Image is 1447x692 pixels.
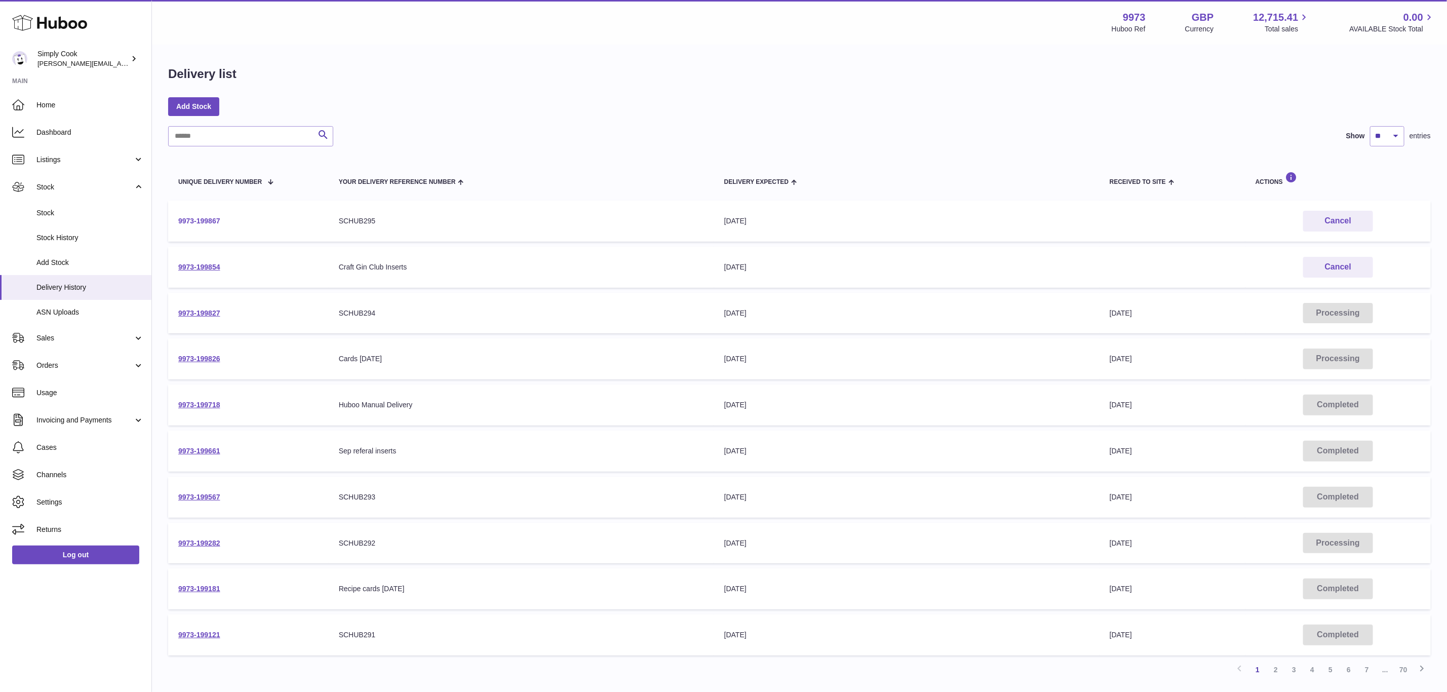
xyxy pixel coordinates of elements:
[339,400,704,410] div: Huboo Manual Delivery
[36,128,144,137] span: Dashboard
[339,179,456,185] span: Your Delivery Reference Number
[36,388,144,398] span: Usage
[36,100,144,110] span: Home
[339,539,704,548] div: SCHUB292
[1285,661,1303,679] a: 3
[1346,131,1365,141] label: Show
[36,470,144,480] span: Channels
[724,630,1089,640] div: [DATE]
[1303,211,1373,232] button: Cancel
[339,584,704,594] div: Recipe cards [DATE]
[36,361,133,370] span: Orders
[1248,661,1267,679] a: 1
[36,443,144,452] span: Cases
[178,355,220,363] a: 9973-199826
[1394,661,1413,679] a: 70
[1303,661,1321,679] a: 4
[1110,493,1132,501] span: [DATE]
[178,493,220,501] a: 9973-199567
[1340,661,1358,679] a: 6
[178,539,220,547] a: 9973-199282
[339,630,704,640] div: SCHUB291
[1112,24,1146,34] div: Huboo Ref
[168,66,237,82] h1: Delivery list
[1110,539,1132,547] span: [DATE]
[339,446,704,456] div: Sep referal inserts
[724,262,1089,272] div: [DATE]
[1303,257,1373,278] button: Cancel
[178,447,220,455] a: 9973-199661
[339,262,704,272] div: Craft Gin Club Inserts
[36,258,144,267] span: Add Stock
[1123,11,1146,24] strong: 9973
[1403,11,1423,24] span: 0.00
[724,584,1089,594] div: [DATE]
[1410,131,1431,141] span: entries
[178,401,220,409] a: 9973-199718
[178,217,220,225] a: 9973-199867
[36,182,133,192] span: Stock
[36,155,133,165] span: Listings
[37,49,129,68] div: Simply Cook
[1349,24,1435,34] span: AVAILABLE Stock Total
[1110,355,1132,363] span: [DATE]
[1358,661,1376,679] a: 7
[36,415,133,425] span: Invoicing and Payments
[1253,11,1310,34] a: 12,715.41 Total sales
[36,307,144,317] span: ASN Uploads
[339,216,704,226] div: SCHUB295
[1321,661,1340,679] a: 5
[339,492,704,502] div: SCHUB293
[36,333,133,343] span: Sales
[36,497,144,507] span: Settings
[178,179,262,185] span: Unique Delivery Number
[36,233,144,243] span: Stock History
[37,59,203,67] span: [PERSON_NAME][EMAIL_ADDRESS][DOMAIN_NAME]
[339,354,704,364] div: Cards [DATE]
[12,51,27,66] img: emma@simplycook.com
[12,546,139,564] a: Log out
[724,446,1089,456] div: [DATE]
[178,631,220,639] a: 9973-199121
[1376,661,1394,679] span: ...
[724,179,789,185] span: Delivery Expected
[178,309,220,317] a: 9973-199827
[1110,401,1132,409] span: [DATE]
[1256,172,1421,185] div: Actions
[178,263,220,271] a: 9973-199854
[178,585,220,593] a: 9973-199181
[724,309,1089,318] div: [DATE]
[1185,24,1214,34] div: Currency
[724,539,1089,548] div: [DATE]
[1110,309,1132,317] span: [DATE]
[1110,631,1132,639] span: [DATE]
[1110,447,1132,455] span: [DATE]
[1265,24,1310,34] span: Total sales
[1110,179,1166,185] span: Received to Site
[724,354,1089,364] div: [DATE]
[36,208,144,218] span: Stock
[168,97,219,116] a: Add Stock
[1349,11,1435,34] a: 0.00 AVAILABLE Stock Total
[339,309,704,318] div: SCHUB294
[1110,585,1132,593] span: [DATE]
[1267,661,1285,679] a: 2
[1253,11,1298,24] span: 12,715.41
[724,400,1089,410] div: [DATE]
[1192,11,1214,24] strong: GBP
[724,492,1089,502] div: [DATE]
[36,525,144,534] span: Returns
[724,216,1089,226] div: [DATE]
[36,283,144,292] span: Delivery History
